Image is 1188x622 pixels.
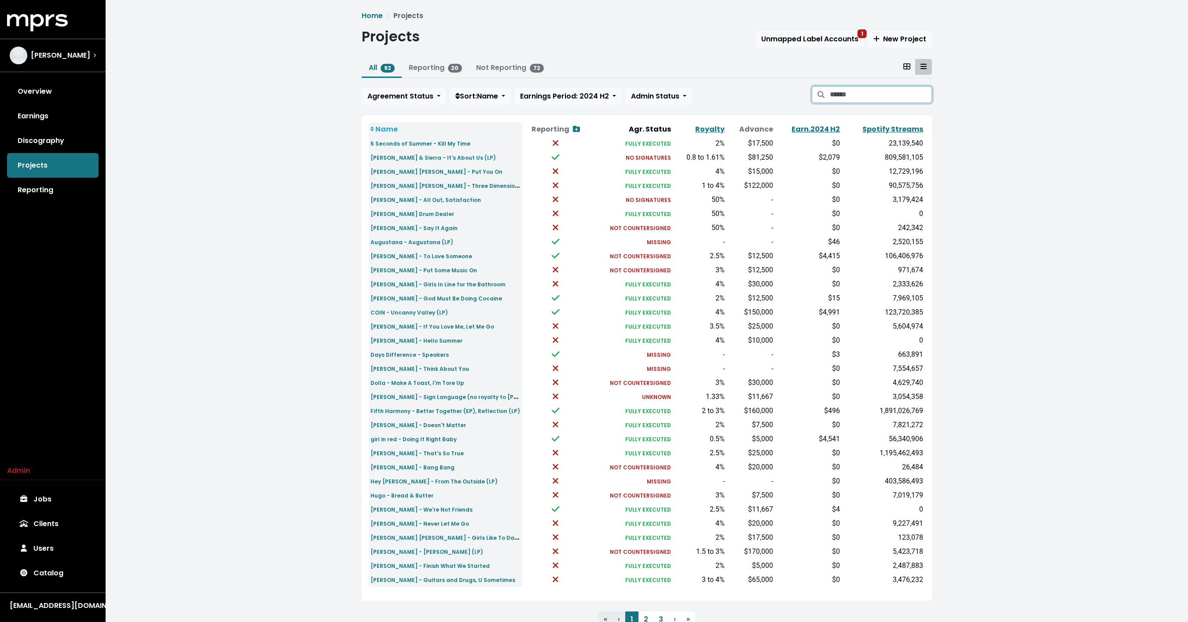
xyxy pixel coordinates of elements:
td: $0 [775,165,842,179]
td: 123,720,385 [842,305,925,319]
a: [PERSON_NAME] - Girls In Line for the Bathroom [370,279,506,289]
td: $0 [775,573,842,587]
a: COIN - Uncanny Valley (LP) [370,307,448,317]
a: [PERSON_NAME] - Put Some Music On [370,265,477,275]
td: - [726,235,775,249]
a: Fifth Harmony - Better Together (EP), Reflection (LP) [370,406,520,416]
small: NO SIGNATURES [626,154,671,161]
td: - [726,348,775,362]
a: Hey [PERSON_NAME] - From The Outside (LP) [370,476,498,486]
td: 3.5% [673,319,727,333]
small: [PERSON_NAME] - Hello Summer [370,337,462,344]
small: FULLY EXECUTED [625,281,671,288]
small: FULLY EXECUTED [625,182,671,190]
img: The selected account / producer [10,47,27,64]
td: 4,629,740 [842,376,925,390]
div: [EMAIL_ADDRESS][DOMAIN_NAME] [10,600,96,611]
small: [PERSON_NAME] - Sign Language (no royalty to [PERSON_NAME]) [370,391,557,402]
td: $0 [775,263,842,277]
small: [PERSON_NAME] & Sierra - It's About Us (LP) [370,154,496,161]
td: $0 [775,390,842,404]
small: Fifth Harmony - Better Together (EP), Reflection (LP) [370,407,520,415]
small: FULLY EXECUTED [625,450,671,457]
td: 0 [842,333,925,348]
small: 5 Seconds of Summer - Kill My Time [370,140,470,147]
small: Dolla - Make A Toast, I'm Tore Up [370,379,464,387]
input: Search projects [830,86,932,103]
small: [PERSON_NAME] - Think About You [370,365,469,373]
a: [PERSON_NAME] - Doesn't Matter [370,420,466,430]
span: $150,000 [744,308,773,316]
small: [PERSON_NAME] - If You Love Me, Let Me Go [370,323,494,330]
a: [PERSON_NAME] [PERSON_NAME] - Three Dimensions Deep (LP) [370,180,550,190]
td: $0 [775,221,842,235]
td: $2,079 [775,150,842,165]
small: FULLY EXECUTED [625,506,671,513]
small: Hugo - Bread & Butter [370,492,433,499]
a: Overview [7,79,99,104]
small: [PERSON_NAME] - To Love Someone [370,252,472,260]
span: $17,500 [748,533,773,542]
a: [PERSON_NAME] [PERSON_NAME] - Put You On [370,166,502,176]
button: New Project [868,31,932,48]
td: - [726,362,775,376]
span: Admin Status [631,91,679,101]
button: [EMAIL_ADDRESS][DOMAIN_NAME] [7,600,99,611]
td: 4% [673,460,727,474]
span: $10,000 [748,336,773,344]
span: $81,250 [748,153,773,161]
span: New Project [873,34,926,44]
small: FULLY EXECUTED [625,168,671,176]
small: MISSING [647,365,671,373]
small: FULLY EXECUTED [625,295,671,302]
span: 1 [858,29,867,38]
span: [PERSON_NAME] [31,50,90,61]
small: FULLY EXECUTED [625,309,671,316]
button: Agreement Status [362,88,446,105]
span: $5,000 [752,561,773,570]
small: NOT COUNTERSIGNED [610,267,671,274]
td: 2,333,626 [842,277,925,291]
h1: Projects [362,28,420,45]
a: Clients [7,512,99,536]
a: [PERSON_NAME] & Sierra - It's About Us (LP) [370,152,496,162]
td: 0 [842,502,925,516]
small: [PERSON_NAME] - Say It Again [370,224,458,232]
button: Earnings Period: 2024 H2 [514,88,622,105]
small: [PERSON_NAME] Drum Dealer [370,210,454,218]
small: [PERSON_NAME] - All Out, Satisfaction [370,196,481,204]
a: Home [362,11,383,21]
small: FULLY EXECUTED [625,576,671,584]
small: FULLY EXECUTED [625,421,671,429]
span: $160,000 [744,406,773,415]
a: 5 Seconds of Summer - Kill My Time [370,138,470,148]
td: $4,991 [775,305,842,319]
a: Reporting20 [409,62,462,73]
a: Jobs [7,487,99,512]
a: Earn.2024 H2 [792,124,840,134]
td: 7,821,272 [842,418,925,432]
button: Unmapped Label Accounts1 [755,31,864,48]
li: Projects [383,11,423,21]
small: FULLY EXECUTED [625,407,671,415]
small: FULLY EXECUTED [625,435,671,443]
td: 3,179,424 [842,193,925,207]
a: Not Reporting72 [476,62,544,73]
a: Reporting [7,178,99,202]
a: [PERSON_NAME] - Bang Bang [370,462,455,472]
a: All92 [369,62,395,73]
td: 2 to 3% [673,404,727,418]
td: $0 [775,516,842,531]
span: $12,500 [748,294,773,302]
small: NOT COUNTERSIGNED [610,492,671,499]
span: 72 [530,64,544,73]
button: Sort:Name [450,88,511,105]
a: [PERSON_NAME] [PERSON_NAME] - Girls Like To Dance [370,532,525,542]
td: 4% [673,165,727,179]
a: [PERSON_NAME] - Finish What We Started [370,560,490,571]
td: $4 [775,502,842,516]
small: NOT COUNTERSIGNED [610,548,671,556]
a: [PERSON_NAME] - All Out, Satisfaction [370,194,481,205]
td: 2.5% [673,502,727,516]
a: mprs logo [7,17,68,27]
